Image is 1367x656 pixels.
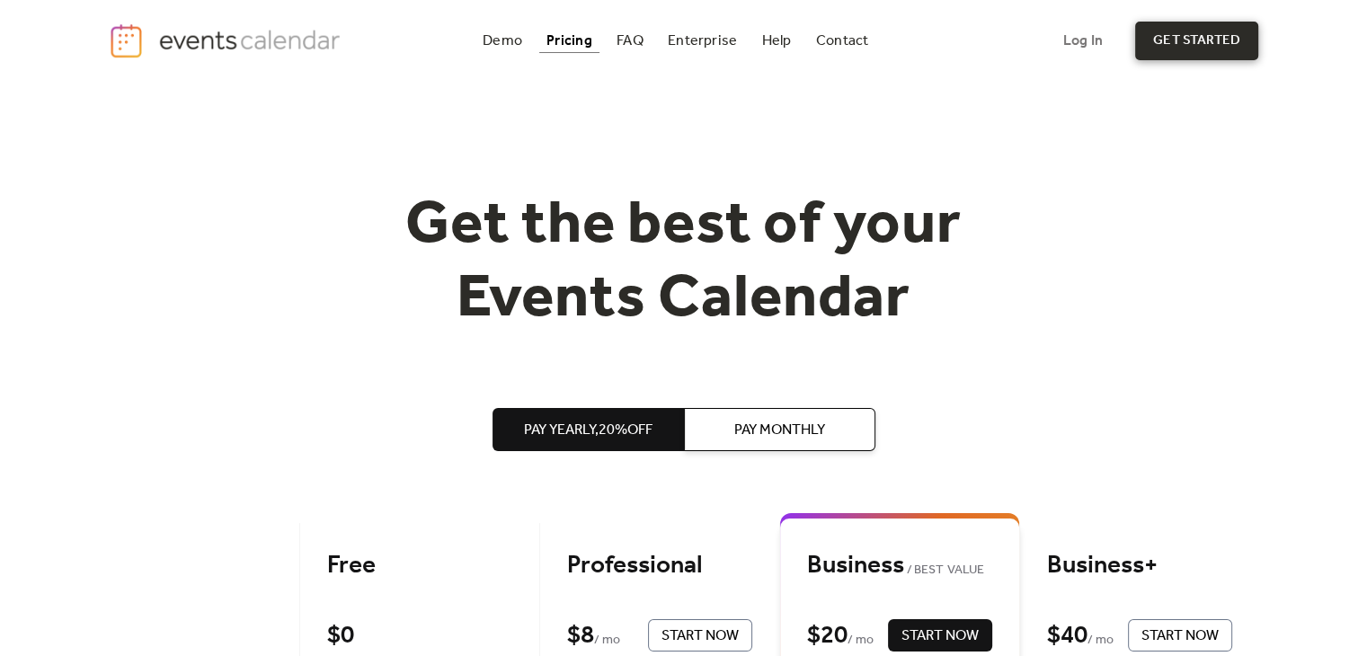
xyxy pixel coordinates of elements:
div: $ 8 [567,620,594,652]
div: FAQ [617,36,644,46]
a: Help [755,29,799,53]
div: Demo [483,36,522,46]
button: Start Now [888,619,992,652]
button: Start Now [1128,619,1232,652]
span: / mo [594,630,620,652]
a: FAQ [609,29,651,53]
a: Pricing [539,29,599,53]
button: Start Now [648,619,752,652]
div: Free [327,550,512,581]
a: get started [1135,22,1258,60]
div: Enterprise [668,36,737,46]
span: / mo [1087,630,1114,652]
span: Pay Monthly [734,420,825,441]
a: Log In [1045,22,1121,60]
div: Help [762,36,792,46]
div: Contact [816,36,869,46]
div: $ 0 [327,620,354,652]
button: Pay Monthly [684,408,875,451]
span: Start Now [901,625,979,647]
div: $ 40 [1047,620,1087,652]
a: Demo [475,29,529,53]
span: / mo [848,630,874,652]
span: BEST VALUE [904,560,984,581]
span: Start Now [661,625,739,647]
a: Contact [809,29,876,53]
span: Pay Yearly, 20% off [524,420,652,441]
button: Pay Yearly,20%off [493,408,684,451]
div: Business+ [1047,550,1232,581]
a: home [109,22,346,59]
div: Business [807,550,992,581]
span: Start Now [1141,625,1219,647]
div: Professional [567,550,752,581]
div: Pricing [546,36,592,46]
a: Enterprise [661,29,744,53]
div: $ 20 [807,620,848,652]
h1: Get the best of your Events Calendar [339,190,1029,336]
